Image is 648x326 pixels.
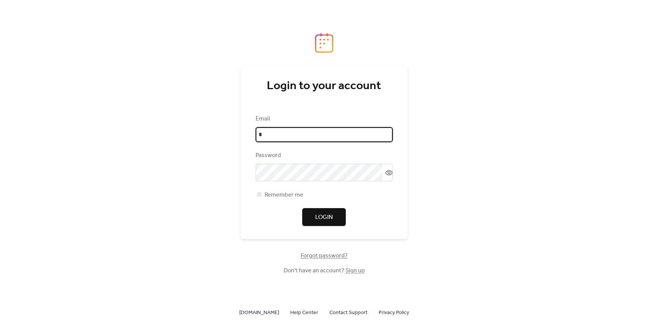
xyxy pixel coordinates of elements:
span: [DOMAIN_NAME] [239,308,279,317]
div: Password [256,151,391,160]
a: Forgot password? [301,254,348,258]
a: Privacy Policy [379,308,409,317]
div: Email [256,115,391,123]
span: Help Center [290,308,318,317]
span: Remember me [265,191,303,200]
img: logo [315,33,334,53]
a: Contact Support [329,308,367,317]
span: Privacy Policy [379,308,409,317]
span: Forgot password? [301,251,348,260]
a: [DOMAIN_NAME] [239,308,279,317]
a: Help Center [290,308,318,317]
span: Contact Support [329,308,367,317]
span: Login [315,213,333,222]
div: Login to your account [256,79,393,94]
button: Login [302,208,346,226]
span: Don't have an account? [284,266,365,275]
a: Sign up [345,265,365,276]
